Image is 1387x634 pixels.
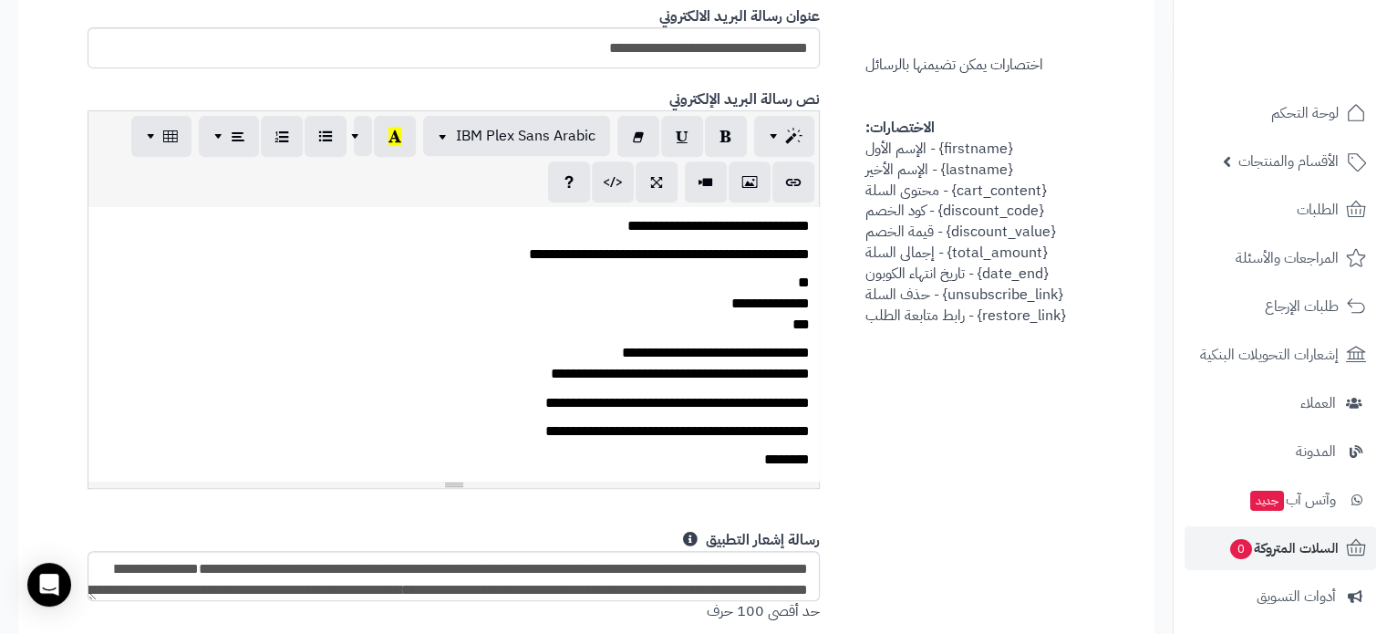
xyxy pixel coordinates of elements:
[1296,439,1336,464] span: المدونة
[1228,535,1339,561] span: السلات المتروكة
[659,5,820,27] b: عنوان رسالة البريد الالكتروني
[1185,430,1376,473] a: المدونة
[1271,100,1339,126] span: لوحة التحكم
[1297,197,1339,223] span: الطلبات
[669,88,820,110] b: نص رسالة البريد الإلكتروني
[1185,478,1376,522] a: وآتس آبجديد
[706,529,820,551] b: رسالة إشعار التطبيق
[456,125,595,147] span: IBM Plex Sans Arabic
[1300,390,1336,416] span: العملاء
[1200,342,1339,368] span: إشعارات التحويلات البنكية
[1238,149,1339,174] span: الأقسام والمنتجات
[1236,245,1339,271] span: المراجعات والأسئلة
[1185,333,1376,377] a: إشعارات التحويلات البنكية
[1250,491,1284,511] span: جديد
[423,116,610,156] button: IBM Plex Sans Arabic
[1185,575,1376,618] a: أدوات التسويق
[865,117,935,139] strong: الاختصارات:
[1185,236,1376,280] a: المراجعات والأسئلة
[1265,294,1339,319] span: طلبات الإرجاع
[1257,584,1336,609] span: أدوات التسويق
[1230,539,1252,559] span: 0
[1185,188,1376,232] a: الطلبات
[1185,526,1376,570] a: السلات المتروكة0
[27,563,71,607] div: Open Intercom Messenger
[1185,285,1376,328] a: طلبات الإرجاع
[1248,487,1336,513] span: وآتس آب
[1185,381,1376,425] a: العملاء
[1185,91,1376,135] a: لوحة التحكم
[74,530,833,622] div: حد أقصى 100 حرف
